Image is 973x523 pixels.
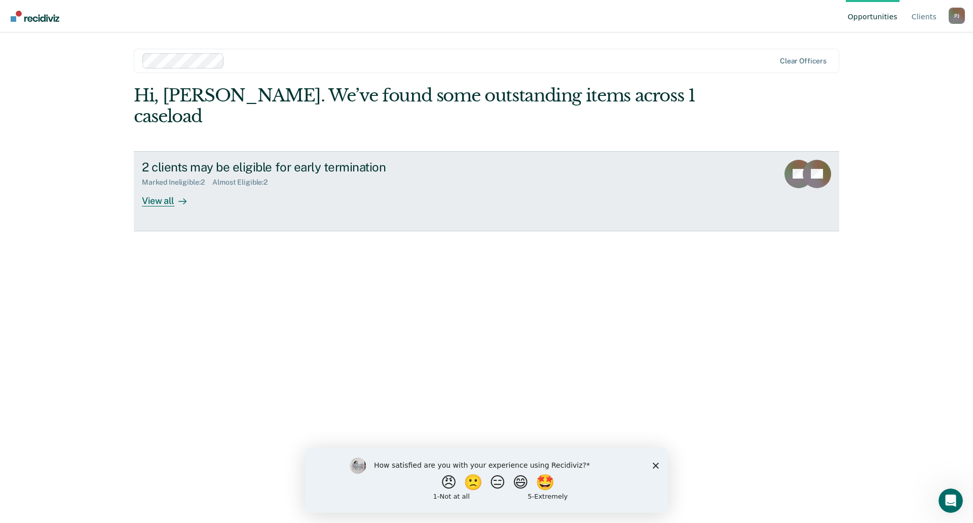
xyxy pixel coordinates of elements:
[142,178,212,187] div: Marked Ineligible : 2
[11,11,59,22] img: Recidiviz
[949,8,965,24] button: Profile dropdown button
[305,447,668,513] iframe: Survey by Kim from Recidiviz
[939,489,963,513] iframe: Intercom live chat
[780,57,827,65] div: Clear officers
[134,85,698,127] div: Hi, [PERSON_NAME]. We’ve found some outstanding items across 1 caseload
[142,187,199,206] div: View all
[134,151,839,231] a: 2 clients may be eligible for early terminationMarked Ineligible:2Almost Eligible:2View all
[142,160,498,175] div: 2 clients may be eligible for early termination
[212,178,276,187] div: Almost Eligible : 2
[949,8,965,24] div: P J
